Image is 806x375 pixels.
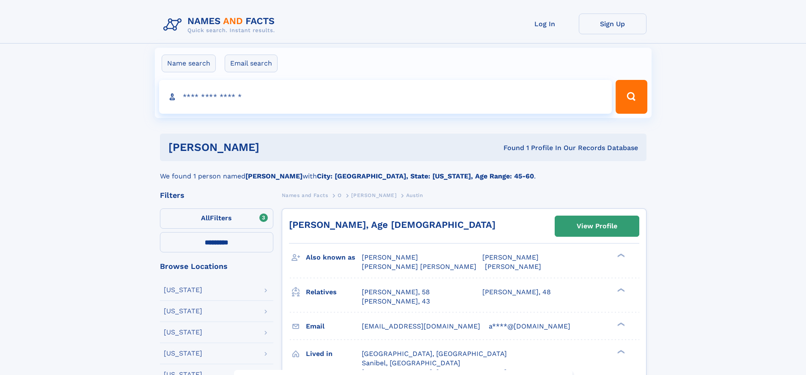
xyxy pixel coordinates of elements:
[511,14,579,34] a: Log In
[201,214,210,222] span: All
[160,192,273,199] div: Filters
[362,322,480,330] span: [EMAIL_ADDRESS][DOMAIN_NAME]
[306,319,362,334] h3: Email
[162,55,216,72] label: Name search
[615,321,625,327] div: ❯
[160,263,273,270] div: Browse Locations
[615,253,625,258] div: ❯
[289,219,495,230] a: [PERSON_NAME], Age [DEMOGRAPHIC_DATA]
[362,297,430,306] a: [PERSON_NAME], 43
[485,263,541,271] span: [PERSON_NAME]
[616,80,647,114] button: Search Button
[168,142,382,153] h1: [PERSON_NAME]
[351,190,396,200] a: [PERSON_NAME]
[381,143,638,153] div: Found 1 Profile In Our Records Database
[306,250,362,265] h3: Also known as
[160,161,646,181] div: We found 1 person named with .
[317,172,534,180] b: City: [GEOGRAPHIC_DATA], State: [US_STATE], Age Range: 45-60
[615,349,625,354] div: ❯
[159,80,612,114] input: search input
[160,14,282,36] img: Logo Names and Facts
[338,190,342,200] a: O
[362,350,507,358] span: [GEOGRAPHIC_DATA], [GEOGRAPHIC_DATA]
[245,172,303,180] b: [PERSON_NAME]
[164,329,202,336] div: [US_STATE]
[555,216,639,236] a: View Profile
[482,253,539,261] span: [PERSON_NAME]
[615,287,625,293] div: ❯
[579,14,646,34] a: Sign Up
[362,263,476,271] span: [PERSON_NAME] [PERSON_NAME]
[306,285,362,299] h3: Relatives
[362,359,460,367] span: Sanibel, [GEOGRAPHIC_DATA]
[282,190,328,200] a: Names and Facts
[577,216,617,236] div: View Profile
[164,350,202,357] div: [US_STATE]
[482,287,551,297] a: [PERSON_NAME], 48
[164,287,202,293] div: [US_STATE]
[351,192,396,198] span: [PERSON_NAME]
[306,347,362,361] h3: Lived in
[225,55,278,72] label: Email search
[164,308,202,315] div: [US_STATE]
[160,208,273,229] label: Filters
[362,287,430,297] a: [PERSON_NAME], 58
[362,253,418,261] span: [PERSON_NAME]
[338,192,342,198] span: O
[406,192,423,198] span: Austin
